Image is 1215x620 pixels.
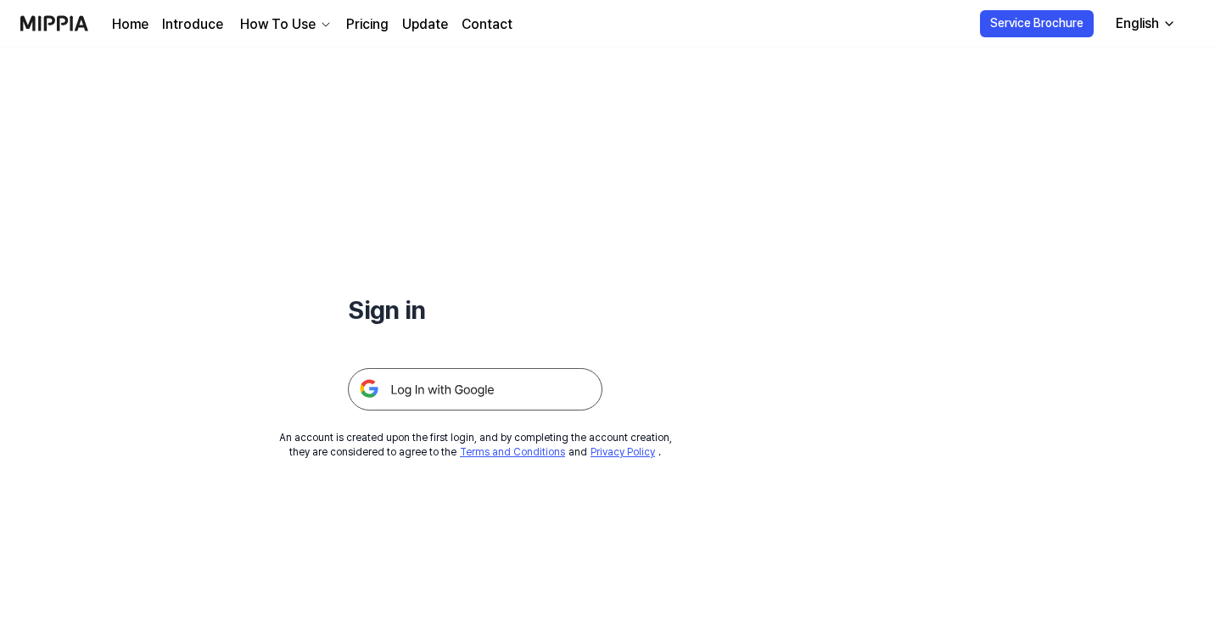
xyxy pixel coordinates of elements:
a: Home [112,14,148,35]
button: Service Brochure [980,10,1094,37]
a: Update [402,14,448,35]
h1: Sign in [348,292,602,327]
a: Contact [462,14,512,35]
img: 구글 로그인 버튼 [348,368,602,411]
div: An account is created upon the first login, and by completing the account creation, they are cons... [279,431,672,460]
div: How To Use [237,14,319,35]
a: Privacy Policy [591,446,655,458]
a: Pricing [346,14,389,35]
div: English [1112,14,1162,34]
a: Introduce [162,14,223,35]
a: Terms and Conditions [460,446,565,458]
button: English [1102,7,1186,41]
button: How To Use [237,14,333,35]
